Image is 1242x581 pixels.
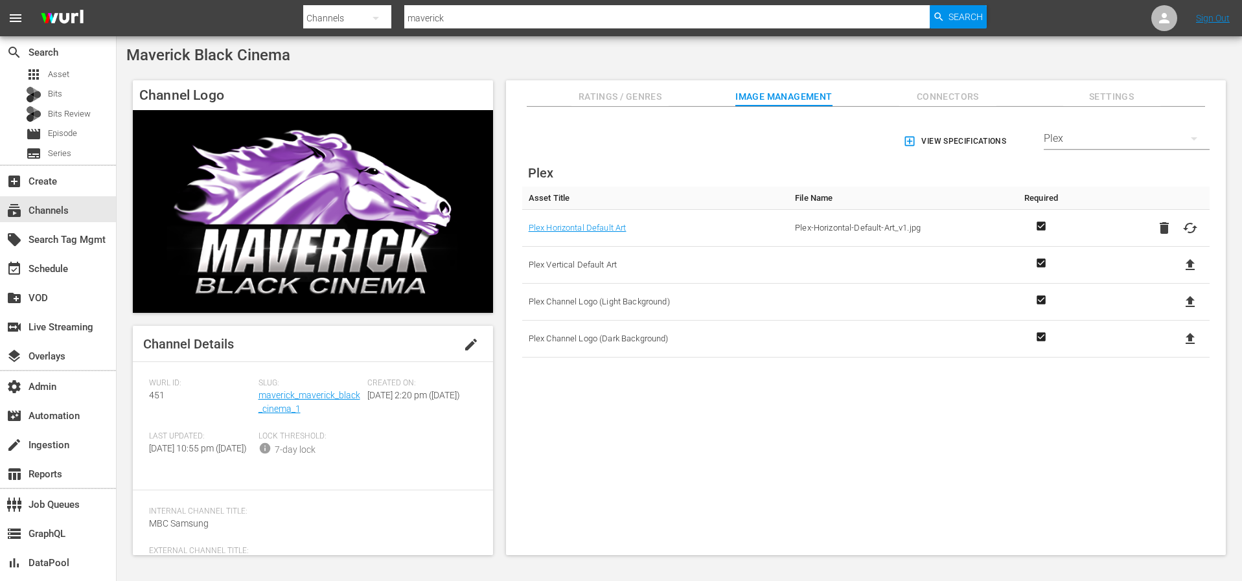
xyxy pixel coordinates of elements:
h4: Channel Logo [133,80,493,110]
span: Channel Details [143,336,234,352]
span: [DATE] 2:20 pm ([DATE]) [367,390,460,400]
span: DataPool [6,555,22,571]
span: Series [48,147,71,160]
span: VOD [6,290,22,306]
span: [DATE] 10:55 pm ([DATE]) [149,443,247,453]
span: Lock Threshold: [259,431,362,442]
span: Create [6,174,22,189]
span: edit [463,337,479,352]
a: Plex Horizontal Default Art [529,220,627,236]
span: Admin [6,379,22,394]
span: MBC Samsung [149,518,209,529]
span: info [259,442,271,455]
a: maverick_maverick_black_cinema_1 [259,390,360,414]
span: Wurl ID: [149,378,252,389]
span: Automation [6,408,22,424]
span: Channels [6,203,22,218]
span: Episode [48,127,77,140]
span: Ratings / Genres [571,89,669,105]
button: View Specifications [901,123,1011,159]
span: Plex Channel Logo (Light Background) [529,293,783,310]
th: Required [1013,187,1070,210]
span: Plex [528,165,553,181]
svg: Required [1033,220,1049,232]
span: menu [8,10,23,26]
span: Job Queues [6,497,22,512]
div: Plex [1044,120,1210,157]
span: Image Management [735,89,833,105]
span: Episode [26,126,41,142]
span: View Specifications [906,135,1006,148]
span: Series [26,146,41,161]
span: Bits Review [48,108,91,120]
span: Search [949,5,983,28]
div: 7-day lock [275,443,316,457]
img: ans4CAIJ8jUAAAAAAAAAAAAAAAAAAAAAAAAgQb4GAAAAAAAAAAAAAAAAAAAAAAAAJMjXAAAAAAAAAAAAAAAAAAAAAAAAgAT5G... [31,3,93,34]
span: Bits [48,87,62,100]
span: 451 [149,390,165,400]
span: Asset [48,68,69,81]
span: Live Streaming [6,319,22,335]
span: Plex Channel Logo (Dark Background) [529,330,783,347]
span: Slug: [259,378,362,389]
span: Ingestion [6,437,22,453]
span: Search Tag Mgmt [6,232,22,247]
span: Plex Vertical Default Art [529,256,783,273]
span: Last Updated: [149,431,252,442]
span: GraphQL [6,526,22,541]
span: External Channel Title: [149,546,470,556]
th: Asset Title [522,187,789,210]
svg: Required [1033,294,1049,306]
span: Asset [26,67,41,82]
span: Created On: [367,378,470,389]
span: Maverick Black Cinema [126,46,290,64]
th: File Name [788,187,1013,210]
span: Connectors [899,89,996,105]
div: Bits Review [26,106,41,122]
span: Schedule [6,261,22,277]
span: Reports [6,466,22,482]
img: Maverick Black Cinema [133,110,493,313]
td: Plex-Horizontal-Default-Art_v1.jpg [788,210,1013,247]
button: Search [930,5,987,28]
button: edit [455,329,487,360]
a: Sign Out [1196,13,1230,23]
span: Internal Channel Title: [149,507,470,517]
span: Search [6,45,22,60]
svg: Required [1033,331,1049,343]
span: Settings [1063,89,1160,105]
svg: Required [1033,257,1049,269]
span: Overlays [6,348,22,364]
div: Bits [26,87,41,102]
